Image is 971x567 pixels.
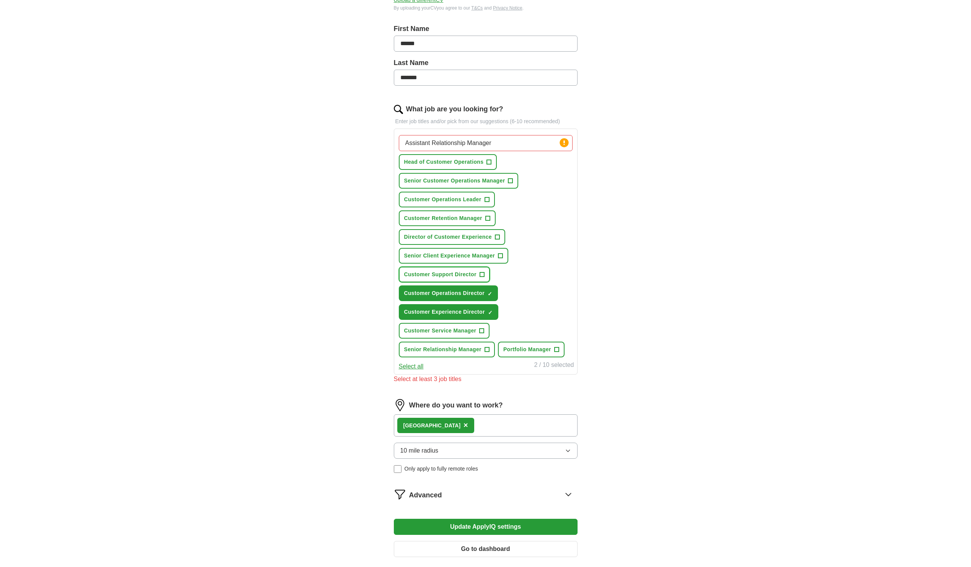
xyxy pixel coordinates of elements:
input: Type a job title and press enter [399,135,573,151]
span: ✓ [488,291,492,297]
span: Advanced [409,490,442,500]
span: ✓ [488,310,493,316]
span: Senior Client Experience Manager [404,252,495,260]
button: Senior Client Experience Manager [399,248,509,264]
button: Select all [399,362,424,371]
span: Customer Experience Director [404,308,485,316]
p: Enter job titles and/or pick from our suggestions (6-10 recommended) [394,117,578,125]
span: 10 mile radius [400,446,439,455]
button: Update ApplyIQ settings [394,519,578,535]
button: Senior Customer Operations Manager [399,173,519,189]
span: Customer Service Manager [404,327,477,335]
a: Privacy Notice [493,5,522,11]
div: [GEOGRAPHIC_DATA] [403,422,461,430]
input: Only apply to fully remote roles [394,465,401,473]
span: Customer Operations Leader [404,196,481,204]
button: Portfolio Manager [498,342,565,357]
button: 10 mile radius [394,443,578,459]
img: filter [394,488,406,500]
span: Head of Customer Operations [404,158,484,166]
a: T&Cs [471,5,483,11]
button: Customer Operations Director✓ [399,285,498,301]
span: Portfolio Manager [503,345,551,354]
button: Senior Relationship Manager [399,342,495,357]
div: By uploading your CV you agree to our and . [394,5,578,11]
div: 2 / 10 selected [534,360,574,371]
span: Customer Operations Director [404,289,485,297]
span: Customer Retention Manager [404,214,482,222]
label: First Name [394,24,578,34]
span: × [463,421,468,429]
button: Director of Customer Experience [399,229,505,245]
button: Go to dashboard [394,541,578,557]
button: × [463,420,468,431]
label: Last Name [394,58,578,68]
span: Customer Support Director [404,270,477,279]
span: Senior Customer Operations Manager [404,177,505,185]
label: What job are you looking for? [406,104,503,114]
span: Only apply to fully remote roles [405,465,478,473]
button: Customer Retention Manager [399,210,496,226]
button: Customer Support Director [399,267,490,282]
button: Head of Customer Operations [399,154,497,170]
span: Senior Relationship Manager [404,345,481,354]
button: Customer Experience Director✓ [399,304,498,320]
button: Customer Operations Leader [399,192,495,207]
span: Director of Customer Experience [404,233,492,241]
div: Select at least 3 job titles [394,375,578,384]
img: search.png [394,105,403,114]
label: Where do you want to work? [409,400,503,411]
img: location.png [394,399,406,411]
button: Customer Service Manager [399,323,490,339]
